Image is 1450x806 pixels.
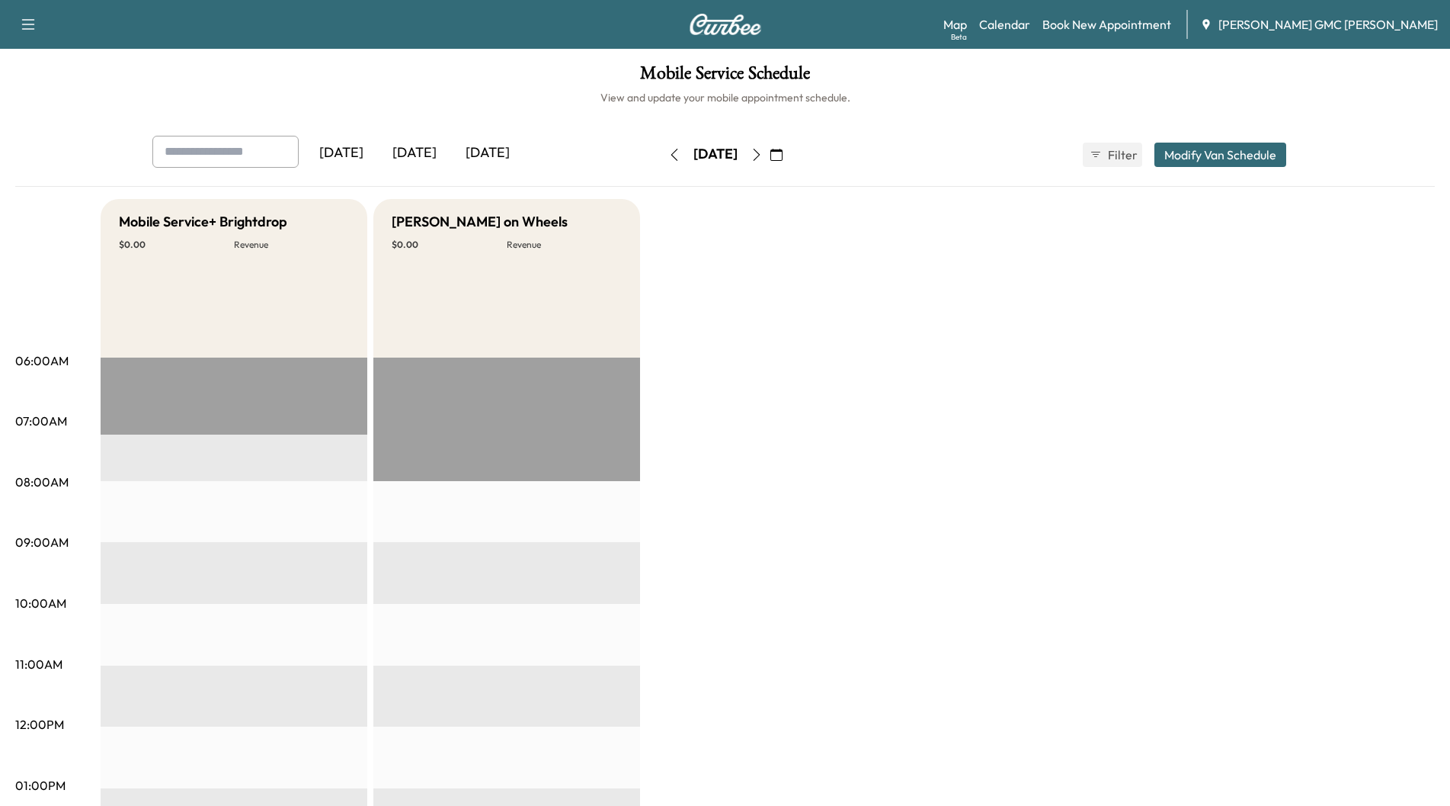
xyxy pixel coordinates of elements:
[1042,15,1171,34] a: Book New Appointment
[119,239,234,251] p: $ 0.00
[15,776,66,795] p: 01:00PM
[15,90,1435,105] h6: View and update your mobile appointment schedule.
[15,64,1435,90] h1: Mobile Service Schedule
[1218,15,1438,34] span: [PERSON_NAME] GMC [PERSON_NAME]
[15,412,67,430] p: 07:00AM
[15,594,66,612] p: 10:00AM
[15,533,69,551] p: 09:00AM
[305,136,378,171] div: [DATE]
[979,15,1030,34] a: Calendar
[1154,143,1286,167] button: Modify Van Schedule
[943,15,967,34] a: MapBeta
[15,715,64,734] p: 12:00PM
[392,239,507,251] p: $ 0.00
[1108,146,1135,164] span: Filter
[234,239,349,251] p: Revenue
[1083,143,1142,167] button: Filter
[689,14,762,35] img: Curbee Logo
[451,136,524,171] div: [DATE]
[15,352,69,370] p: 06:00AM
[507,239,622,251] p: Revenue
[119,211,287,233] h5: Mobile Service+ Brightdrop
[951,31,967,43] div: Beta
[15,655,62,673] p: 11:00AM
[15,473,69,491] p: 08:00AM
[392,211,568,233] h5: [PERSON_NAME] on Wheels
[378,136,451,171] div: [DATE]
[693,145,738,164] div: [DATE]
